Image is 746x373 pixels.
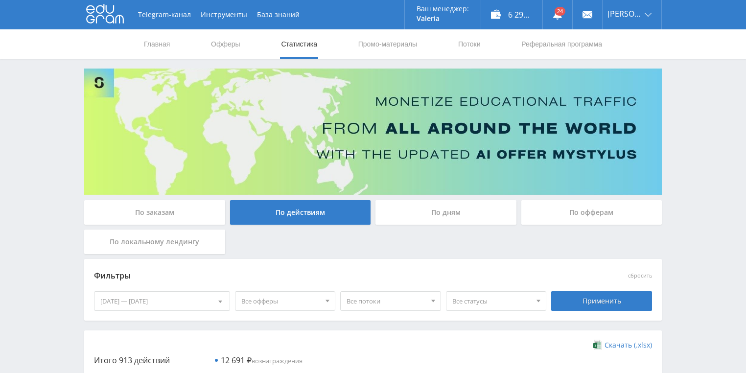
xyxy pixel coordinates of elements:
span: 12 691 ₽ [221,355,252,366]
div: По заказам [84,200,225,225]
div: По действиям [230,200,371,225]
a: Статистика [280,29,318,59]
div: [DATE] — [DATE] [94,292,230,310]
span: вознаграждения [221,356,303,365]
span: Все потоки [347,292,426,310]
a: Скачать (.xlsx) [593,340,652,350]
div: По дням [375,200,516,225]
span: Скачать (.xlsx) [605,341,652,349]
p: Valeria [417,15,469,23]
div: По локальному лендингу [84,230,225,254]
a: Главная [143,29,171,59]
a: Потоки [457,29,482,59]
div: Фильтры [94,269,512,283]
img: Banner [84,69,662,195]
span: Итого 913 действий [94,355,170,366]
span: [PERSON_NAME] [607,10,642,18]
img: xlsx [593,340,602,350]
a: Офферы [210,29,241,59]
span: Все статусы [452,292,532,310]
p: Ваш менеджер: [417,5,469,13]
div: Применить [551,291,652,311]
button: сбросить [628,273,652,279]
span: Все офферы [241,292,321,310]
a: Реферальная программа [520,29,603,59]
div: По офферам [521,200,662,225]
a: Промо-материалы [357,29,418,59]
